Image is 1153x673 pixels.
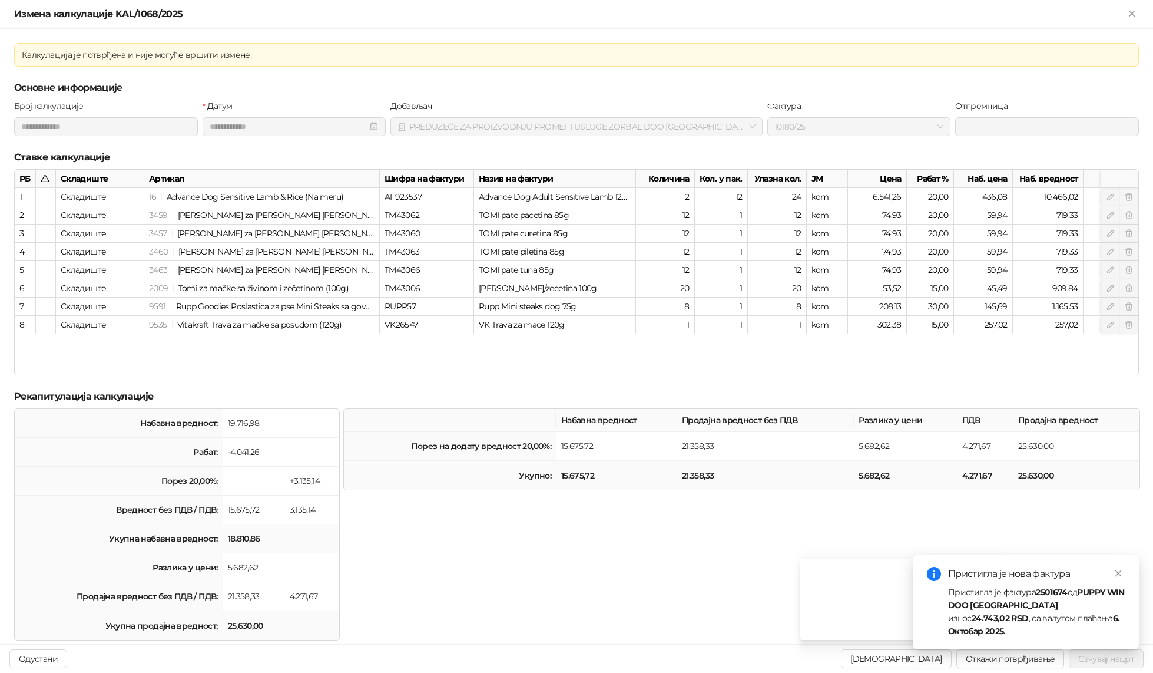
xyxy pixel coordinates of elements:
[1069,649,1144,668] button: Сачувај нацрт
[19,318,31,331] div: 8
[677,409,854,432] th: Продајна вредност без ПДВ
[748,188,807,206] div: 24
[203,100,240,113] label: Датум
[14,81,1139,95] h5: Основне информације
[1013,261,1084,279] div: 719,33
[15,553,223,582] td: Разлика у цени:
[56,261,144,279] div: Складиште
[14,150,1139,164] h5: Ставке калкулације
[149,319,342,330] span: 9535 | Vitakraft Trava za mačke sa posudom (120g)
[56,170,144,188] div: Складиште
[1084,225,1142,243] div: 20,00
[380,225,474,243] div: TM43060
[848,170,907,188] div: Цена
[380,316,474,334] div: VK26547
[15,409,223,438] td: Набавна вредност:
[149,192,157,202] span: 16
[695,279,748,298] div: 1
[1084,243,1142,261] div: 20,00
[807,243,848,261] div: kom
[848,188,907,206] div: 6.541,26
[695,261,748,279] div: 1
[807,298,848,316] div: kom
[677,432,854,461] td: 21.358,33
[380,279,474,298] div: TM43006
[695,243,748,261] div: 1
[807,279,848,298] div: kom
[636,243,695,261] div: 12
[954,261,1013,279] div: 59,94
[854,461,957,490] td: 5.682,62
[149,192,343,202] span: 16 | Advance Dog Sensitive Lamb & Rice (Na meru)
[223,553,285,582] td: 5.682,62
[474,298,636,316] div: Rupp Mini steaks dog 75g
[636,225,695,243] div: 12
[556,432,677,461] td: 15.675,72
[848,279,907,298] div: 53,52
[948,586,1125,638] div: Пристигла је фактура од , износ , са валутом плаћања
[907,243,954,261] div: 20,00
[15,496,223,524] td: Вредност без ПДВ / ПДВ:
[695,170,748,188] div: Кол. у пак.
[556,409,677,432] th: Набавна вредност
[19,282,31,295] div: 6
[695,298,748,316] div: 1
[907,298,954,316] div: 30,00
[149,246,168,257] span: 3460
[954,206,1013,225] div: 59,94
[948,587,1125,611] strong: PUPPY WIN DOO [GEOGRAPHIC_DATA]
[19,245,31,258] div: 4
[848,243,907,261] div: 74,93
[15,524,223,553] td: Укупна набавна вредност:
[955,117,1139,136] input: Отпремница
[223,611,285,640] td: 25.630,00
[56,206,144,225] div: Складиште
[907,279,954,298] div: 15,00
[848,261,907,279] div: 74,93
[344,432,556,461] td: Порез на додату вредност 20,00%:
[1013,409,1139,432] th: Продајна вредност
[850,654,942,664] span: [DEMOGRAPHIC_DATA]
[149,319,167,330] span: 9535
[748,243,807,261] div: 12
[144,170,380,188] div: Артикал
[474,188,636,206] div: Advance Dog Adult Sensitive Lamb 12kg
[149,210,167,220] span: 3459
[957,461,1013,490] td: 4.271,67
[1125,7,1139,21] button: Close
[1013,188,1084,206] div: 10.466,02
[636,188,695,206] div: 2
[149,301,416,312] span: 9591 | Rupp Goodies Poslastica za pse Mini Steaks sa govedinom (75g)
[848,316,907,334] div: 302,38
[149,265,438,275] span: 3463 | Tomi Konzerva za mačke paté sa tunom (85g)
[344,461,556,490] td: Укупно:
[285,467,340,496] td: +3.135,14
[954,225,1013,243] div: 59,94
[15,582,223,611] td: Продајна вредност без ПДВ / ПДВ:
[907,170,954,188] div: Рабат %
[807,170,848,188] div: ЈМ
[1036,587,1068,598] strong: 2501674
[149,283,168,293] span: 2009
[1013,243,1084,261] div: 719,33
[677,461,854,490] td: 21.358,33
[954,279,1013,298] div: 45,49
[285,496,340,524] td: 3.135,14
[474,261,636,279] div: TOMI pate tuna 85g
[695,206,748,225] div: 1
[380,298,474,316] div: RUPP57
[19,227,31,240] div: 3
[474,316,636,334] div: VK Trava za mace 120g
[927,567,941,581] span: info-circle
[14,100,91,113] label: Број калкулације
[954,170,1013,188] div: Наб. цена
[15,170,36,188] div: РБ
[954,243,1013,261] div: 59,94
[149,246,448,257] span: 3460 | Tomi Konzerva za mačke paté sa piletinom (85g)
[380,243,474,261] div: TM43063
[390,100,439,113] label: Добављач
[957,409,1013,432] th: ПДВ
[474,243,636,261] div: TOMI pate piletina 85g
[907,261,954,279] div: 20,00
[774,118,944,136] span: 10180/25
